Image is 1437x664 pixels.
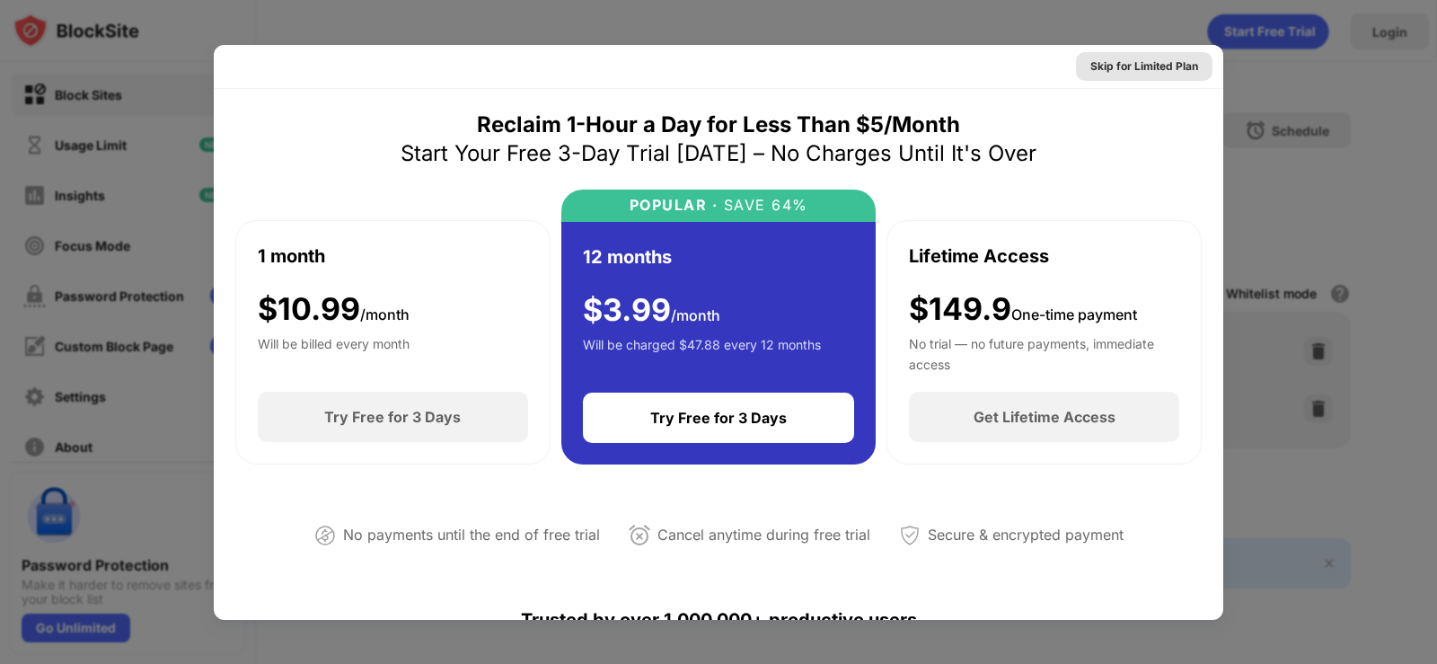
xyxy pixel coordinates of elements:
img: not-paying [314,525,336,546]
span: /month [360,305,410,323]
div: $ 3.99 [583,292,720,329]
div: Trusted by over 1,000,000+ productive users [235,577,1202,663]
img: cancel-anytime [629,525,650,546]
div: POPULAR · [630,197,718,214]
div: Try Free for 3 Days [324,408,461,426]
div: Will be charged $47.88 every 12 months [583,335,821,371]
div: No payments until the end of free trial [343,522,600,548]
div: Will be billed every month [258,334,410,370]
div: Lifetime Access [909,243,1049,270]
div: No trial — no future payments, immediate access [909,334,1179,370]
div: 12 months [583,243,672,270]
div: $149.9 [909,291,1137,328]
div: Try Free for 3 Days [650,409,787,427]
div: Start Your Free 3-Day Trial [DATE] – No Charges Until It's Over [401,139,1036,168]
div: Cancel anytime during free trial [657,522,870,548]
span: One-time payment [1011,305,1137,323]
div: SAVE 64% [718,197,808,214]
span: /month [671,306,720,324]
img: secured-payment [899,525,921,546]
div: Secure & encrypted payment [928,522,1124,548]
div: Get Lifetime Access [974,408,1115,426]
div: 1 month [258,243,325,270]
div: Skip for Limited Plan [1090,58,1198,75]
div: $ 10.99 [258,291,410,328]
div: Reclaim 1-Hour a Day for Less Than $5/Month [477,111,960,139]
